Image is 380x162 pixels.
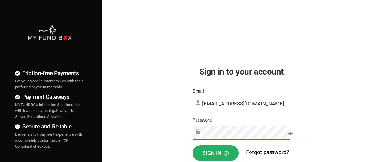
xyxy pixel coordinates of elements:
[15,102,80,119] span: MYFUNDBOX integrated & partnership with leading payment gateways like Stripe, Gocardless & Mollie.
[15,122,84,131] h4: Secure and Reliable
[246,149,289,156] a: Forgot password?
[15,69,84,78] h4: Friction-free Payments
[193,87,204,95] label: Email
[193,145,239,161] button: Sign in
[15,79,83,89] span: Let your global customers Pay with their preferred payment methods.
[202,150,229,156] span: Sign in
[193,116,212,124] label: Password
[27,25,72,40] img: mfbwhite.png
[193,65,290,78] h2: Sign in to your account
[15,132,82,149] span: Deliver a slick payment experience with a completely customizable PCI-Compliant checkout.
[193,97,290,110] input: Email
[15,93,84,101] h4: Payment Gateways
